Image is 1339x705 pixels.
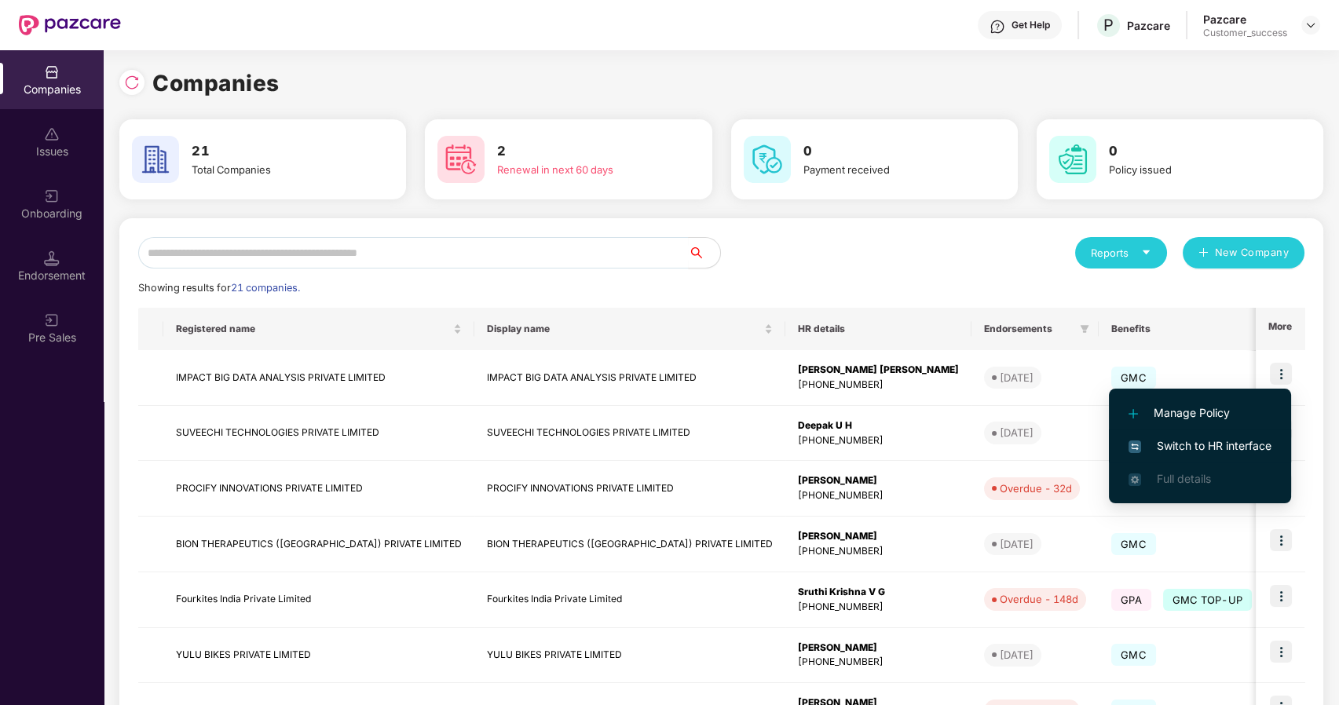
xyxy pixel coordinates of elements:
img: svg+xml;base64,PHN2ZyB4bWxucz0iaHR0cDovL3d3dy53My5vcmcvMjAwMC9zdmciIHdpZHRoPSIxMi4yMDEiIGhlaWdodD... [1129,409,1138,418]
span: Display name [487,323,761,335]
h1: Companies [152,66,280,100]
td: SUVEECHI TECHNOLOGIES PRIVATE LIMITED [163,406,474,462]
span: 21 companies. [231,282,300,294]
div: Renewal in next 60 days [497,162,668,177]
div: [DATE] [1000,536,1034,552]
img: icon [1270,363,1292,385]
div: Reports [1091,245,1151,261]
span: P [1103,16,1114,35]
img: svg+xml;base64,PHN2ZyBpZD0iRHJvcGRvd24tMzJ4MzIiIHhtbG5zPSJodHRwOi8vd3d3LnczLm9yZy8yMDAwL3N2ZyIgd2... [1304,19,1317,31]
div: Policy issued [1109,162,1279,177]
div: [PHONE_NUMBER] [798,488,959,503]
img: svg+xml;base64,PHN2ZyB3aWR0aD0iMTQuNSIgaGVpZ2h0PSIxNC41IiB2aWV3Qm94PSIwIDAgMTYgMTYiIGZpbGw9Im5vbm... [44,250,60,266]
div: [PERSON_NAME] [798,641,959,656]
td: IMPACT BIG DATA ANALYSIS PRIVATE LIMITED [474,350,785,406]
span: Full details [1157,472,1211,485]
span: Showing results for [138,282,300,294]
img: svg+xml;base64,PHN2ZyB3aWR0aD0iMjAiIGhlaWdodD0iMjAiIHZpZXdCb3g9IjAgMCAyMCAyMCIgZmlsbD0ibm9uZSIgeG... [44,312,60,328]
div: [PHONE_NUMBER] [798,378,959,393]
h3: 2 [497,141,668,162]
span: filter [1080,324,1089,334]
div: Sruthi Krishna V G [798,585,959,600]
td: BION THERAPEUTICS ([GEOGRAPHIC_DATA]) PRIVATE LIMITED [474,517,785,572]
button: search [688,237,721,268]
div: Get Help [1012,19,1050,31]
span: GMC TOP-UP [1163,589,1252,611]
h3: 21 [192,141,362,162]
th: HR details [785,308,971,350]
div: [PHONE_NUMBER] [798,544,959,559]
img: svg+xml;base64,PHN2ZyB4bWxucz0iaHR0cDovL3d3dy53My5vcmcvMjAwMC9zdmciIHdpZHRoPSI2MCIgaGVpZ2h0PSI2MC... [1049,136,1096,183]
div: [DATE] [1000,370,1034,385]
td: Fourkites India Private Limited [163,572,474,628]
img: svg+xml;base64,PHN2ZyBpZD0iSXNzdWVzX2Rpc2FibGVkIiB4bWxucz0iaHR0cDovL3d3dy53My5vcmcvMjAwMC9zdmciIH... [44,126,60,142]
div: Overdue - 148d [1000,591,1078,607]
div: Payment received [803,162,974,177]
div: [DATE] [1000,647,1034,663]
td: PROCIFY INNOVATIONS PRIVATE LIMITED [163,461,474,517]
span: GPA [1111,589,1151,611]
div: Total Companies [192,162,362,177]
img: svg+xml;base64,PHN2ZyB4bWxucz0iaHR0cDovL3d3dy53My5vcmcvMjAwMC9zdmciIHdpZHRoPSI2MCIgaGVpZ2h0PSI2MC... [744,136,791,183]
th: Display name [474,308,785,350]
span: Registered name [176,323,450,335]
span: New Company [1215,245,1290,261]
div: [PHONE_NUMBER] [798,600,959,615]
img: svg+xml;base64,PHN2ZyBpZD0iQ29tcGFuaWVzIiB4bWxucz0iaHR0cDovL3d3dy53My5vcmcvMjAwMC9zdmciIHdpZHRoPS... [44,64,60,80]
div: [PERSON_NAME] [798,473,959,488]
span: Switch to HR interface [1129,437,1271,455]
td: YULU BIKES PRIVATE LIMITED [163,628,474,684]
span: Endorsements [984,323,1074,335]
div: [PHONE_NUMBER] [798,655,959,670]
th: Registered name [163,308,474,350]
span: caret-down [1141,247,1151,258]
div: [PHONE_NUMBER] [798,433,959,448]
img: svg+xml;base64,PHN2ZyB4bWxucz0iaHR0cDovL3d3dy53My5vcmcvMjAwMC9zdmciIHdpZHRoPSI2MCIgaGVpZ2h0PSI2MC... [437,136,485,183]
img: svg+xml;base64,PHN2ZyB4bWxucz0iaHR0cDovL3d3dy53My5vcmcvMjAwMC9zdmciIHdpZHRoPSI2MCIgaGVpZ2h0PSI2MC... [132,136,179,183]
td: BION THERAPEUTICS ([GEOGRAPHIC_DATA]) PRIVATE LIMITED [163,517,474,572]
span: Manage Policy [1129,404,1271,422]
div: Pazcare [1203,12,1287,27]
h3: 0 [1109,141,1279,162]
span: GMC [1111,644,1156,666]
img: svg+xml;base64,PHN2ZyBpZD0iUmVsb2FkLTMyeDMyIiB4bWxucz0iaHR0cDovL3d3dy53My5vcmcvMjAwMC9zdmciIHdpZH... [124,75,140,90]
td: YULU BIKES PRIVATE LIMITED [474,628,785,684]
span: search [688,247,720,259]
img: svg+xml;base64,PHN2ZyB4bWxucz0iaHR0cDovL3d3dy53My5vcmcvMjAwMC9zdmciIHdpZHRoPSIxNiIgaGVpZ2h0PSIxNi... [1129,440,1141,453]
span: plus [1198,247,1209,260]
img: icon [1270,641,1292,663]
td: IMPACT BIG DATA ANALYSIS PRIVATE LIMITED [163,350,474,406]
div: Customer_success [1203,27,1287,39]
img: svg+xml;base64,PHN2ZyB4bWxucz0iaHR0cDovL3d3dy53My5vcmcvMjAwMC9zdmciIHdpZHRoPSIxNi4zNjMiIGhlaWdodD... [1129,473,1141,486]
td: PROCIFY INNOVATIONS PRIVATE LIMITED [474,461,785,517]
div: [PERSON_NAME] [798,529,959,544]
div: Deepak U H [798,418,959,433]
td: Fourkites India Private Limited [474,572,785,628]
button: plusNew Company [1183,237,1304,268]
span: filter [1077,320,1092,338]
td: SUVEECHI TECHNOLOGIES PRIVATE LIMITED [474,406,785,462]
img: svg+xml;base64,PHN2ZyB3aWR0aD0iMjAiIGhlaWdodD0iMjAiIHZpZXdCb3g9IjAgMCAyMCAyMCIgZmlsbD0ibm9uZSIgeG... [44,188,60,204]
img: icon [1270,585,1292,607]
div: [PERSON_NAME] [PERSON_NAME] [798,363,959,378]
img: svg+xml;base64,PHN2ZyBpZD0iSGVscC0zMngzMiIgeG1sbnM9Imh0dHA6Ly93d3cudzMub3JnLzIwMDAvc3ZnIiB3aWR0aD... [990,19,1005,35]
h3: 0 [803,141,974,162]
div: Pazcare [1127,18,1170,33]
span: GMC [1111,533,1156,555]
div: [DATE] [1000,425,1034,440]
div: Overdue - 32d [1000,480,1072,496]
span: GMC [1111,367,1156,389]
img: New Pazcare Logo [19,15,121,35]
img: icon [1270,529,1292,551]
th: More [1256,308,1304,350]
